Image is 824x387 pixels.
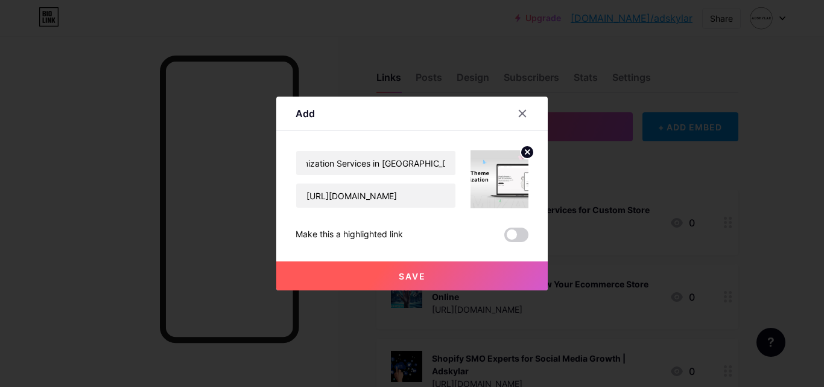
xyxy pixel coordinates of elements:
[471,150,528,208] img: link_thumbnail
[296,184,455,208] input: URL
[399,271,426,281] span: Save
[296,228,403,242] div: Make this a highlighted link
[276,261,548,290] button: Save
[296,106,315,121] div: Add
[296,151,455,175] input: Title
